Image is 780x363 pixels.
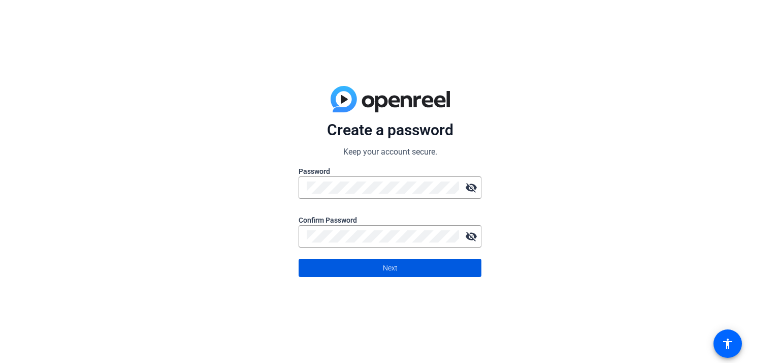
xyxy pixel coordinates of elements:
p: Keep your account secure. [299,146,481,158]
img: blue-gradient.svg [331,86,450,112]
span: Next [383,258,398,278]
mat-icon: visibility_off [461,226,481,247]
p: Create a password [299,120,481,140]
label: Password [299,166,481,176]
button: Next [299,259,481,277]
mat-icon: visibility_off [461,177,481,198]
label: Confirm Password [299,215,481,225]
mat-icon: accessibility [722,338,734,350]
